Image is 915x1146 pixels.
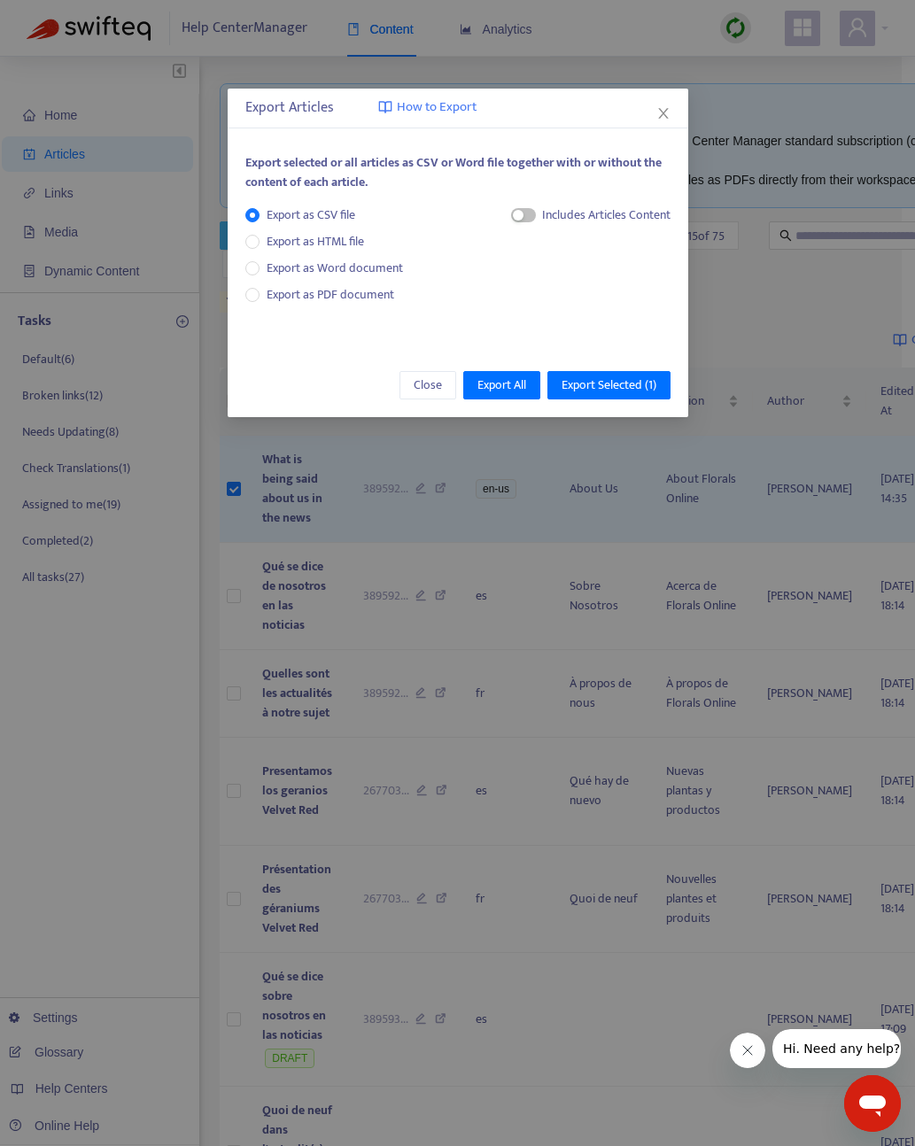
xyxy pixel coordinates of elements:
span: How to Export [397,97,477,118]
button: Export Selected (1) [547,371,671,399]
span: Export All [477,376,526,395]
a: How to Export [378,97,477,118]
iframe: Message from company [772,1029,901,1068]
span: close [656,106,671,120]
span: Export selected or all articles as CSV or Word file together with or without the content of each ... [245,152,662,192]
iframe: Close message [730,1033,765,1068]
button: Close [654,104,673,123]
button: Close [399,371,456,399]
img: image-link [378,100,392,114]
span: Close [414,376,442,395]
span: Export as HTML file [260,232,371,252]
span: Export as CSV file [260,205,362,225]
span: Export as Word document [260,259,410,278]
span: Export Selected ( 1 ) [562,376,656,395]
span: Export as PDF document [267,284,394,305]
div: Includes Articles Content [542,205,671,225]
iframe: Button to launch messaging window [844,1075,901,1132]
button: Export All [463,371,540,399]
div: Export Articles [245,97,671,119]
